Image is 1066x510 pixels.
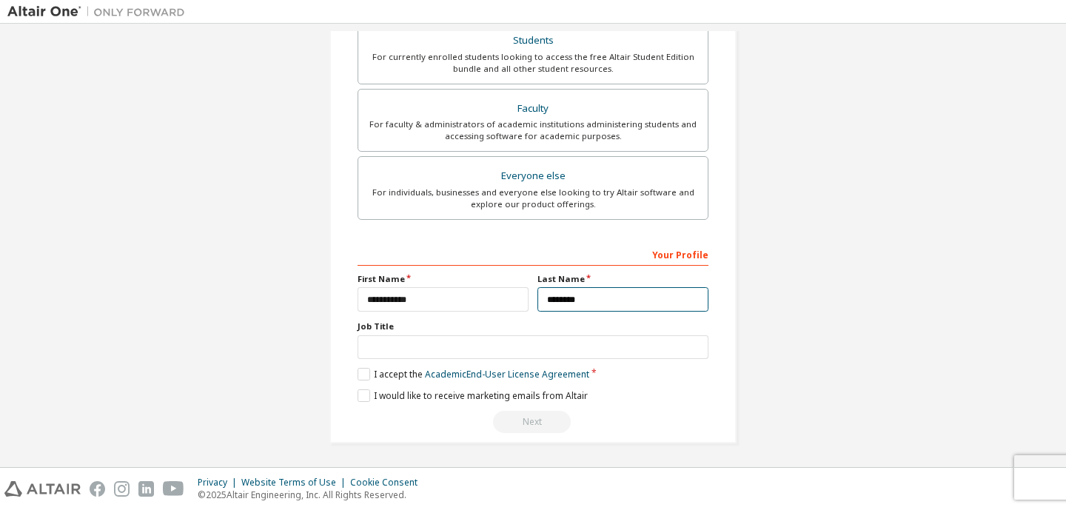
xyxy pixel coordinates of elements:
[367,118,699,142] div: For faculty & administrators of academic institutions administering students and accessing softwa...
[7,4,192,19] img: Altair One
[367,187,699,210] div: For individuals, businesses and everyone else looking to try Altair software and explore our prod...
[358,321,708,332] label: Job Title
[90,481,105,497] img: facebook.svg
[163,481,184,497] img: youtube.svg
[138,481,154,497] img: linkedin.svg
[358,368,589,380] label: I accept the
[241,477,350,489] div: Website Terms of Use
[4,481,81,497] img: altair_logo.svg
[537,273,708,285] label: Last Name
[367,166,699,187] div: Everyone else
[350,477,426,489] div: Cookie Consent
[367,98,699,119] div: Faculty
[367,30,699,51] div: Students
[198,477,241,489] div: Privacy
[114,481,130,497] img: instagram.svg
[358,389,588,402] label: I would like to receive marketing emails from Altair
[198,489,426,501] p: © 2025 Altair Engineering, Inc. All Rights Reserved.
[367,51,699,75] div: For currently enrolled students looking to access the free Altair Student Edition bundle and all ...
[358,411,708,433] div: Read and acccept EULA to continue
[425,368,589,380] a: Academic End-User License Agreement
[358,273,529,285] label: First Name
[358,242,708,266] div: Your Profile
